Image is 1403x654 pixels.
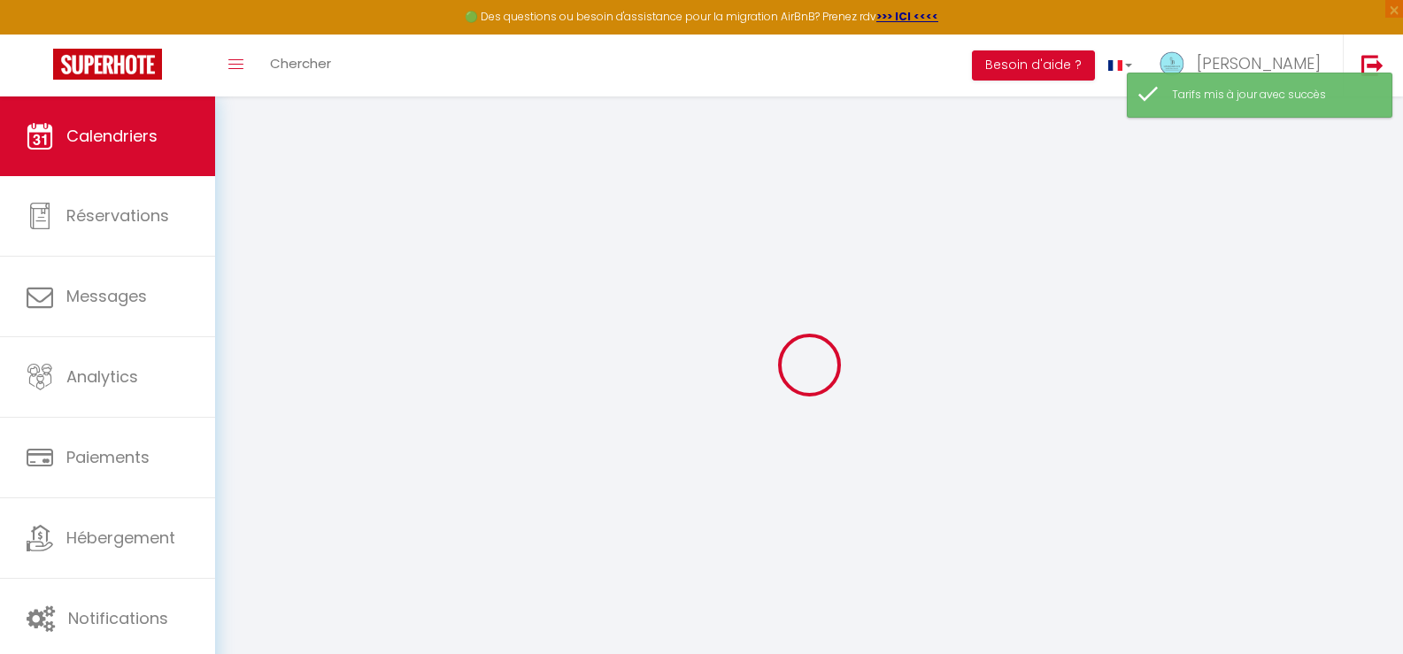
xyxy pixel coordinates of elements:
[972,50,1095,81] button: Besoin d'aide ?
[1172,87,1374,104] div: Tarifs mis à jour avec succès
[66,527,175,549] span: Hébergement
[1145,35,1343,96] a: ... [PERSON_NAME]
[876,9,938,24] a: >>> ICI <<<<
[270,54,331,73] span: Chercher
[66,125,158,147] span: Calendriers
[257,35,344,96] a: Chercher
[66,446,150,468] span: Paiements
[53,49,162,80] img: Super Booking
[1159,50,1185,77] img: ...
[1361,54,1384,76] img: logout
[68,607,168,629] span: Notifications
[66,204,169,227] span: Réservations
[1197,52,1321,74] span: [PERSON_NAME]
[66,365,138,388] span: Analytics
[66,285,147,307] span: Messages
